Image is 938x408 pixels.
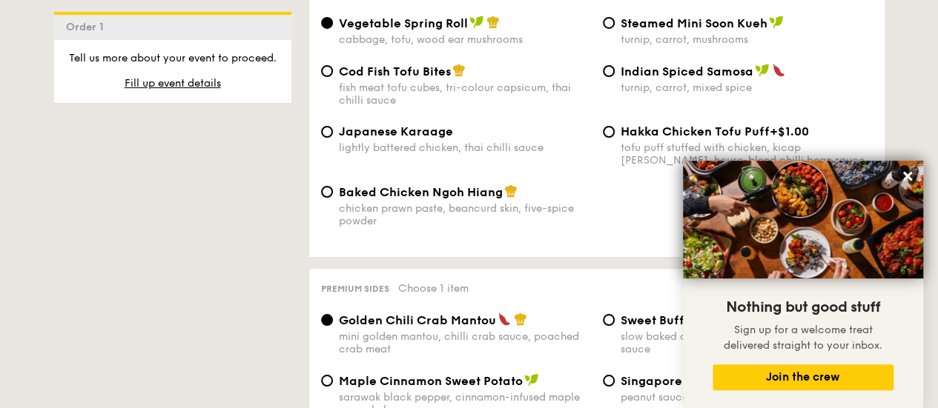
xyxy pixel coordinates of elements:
span: Baked Chicken Ngoh Hiang [339,185,503,199]
span: Singapore Styled Chicken Satay [621,374,813,388]
span: Fill up event details [125,77,221,90]
span: Maple Cinnamon Sweet Potato [339,374,523,388]
input: Sweet Buffalo Drumletsslow baked chicken drumlet, sweet and spicy sauce [603,314,615,326]
img: icon-vegan.f8ff3823.svg [469,16,484,29]
img: DSC07876-Edit02-Large.jpeg [683,161,923,278]
div: fish meat tofu cubes, tri-colour capsicum, thai chilli sauce [339,81,591,107]
div: chicken prawn paste, beancurd skin, five-spice powder [339,202,591,227]
img: icon-chef-hat.a58ddaea.svg [514,312,527,326]
div: peanut sauce, raw onions, cucumber [621,391,873,404]
span: Hakka Chicken Tofu Puff [621,124,770,138]
input: Steamed Mini Soon Kuehturnip, carrot, mushrooms [603,17,615,29]
div: turnip, carrot, mushrooms [621,33,873,46]
input: Indian Spiced Samosaturnip, carrot, mixed spice [603,65,615,77]
button: Join the crew [713,364,894,390]
span: Golden Chili Crab Mantou [339,313,496,327]
span: Sign up for a welcome treat delivered straight to your inbox. [724,324,882,352]
img: icon-chef-hat.a58ddaea.svg [452,64,466,77]
input: Japanese Karaagelightly battered chicken, thai chilli sauce [321,126,333,138]
input: Hakka Chicken Tofu Puff+$1.00tofu puff stuffed with chicken, kicap [PERSON_NAME], house-blend chi... [603,126,615,138]
span: Japanese Karaage [339,124,453,138]
div: turnip, carrot, mixed spice [621,81,873,94]
img: icon-vegan.f8ff3823.svg [524,373,539,387]
span: Nothing but good stuff [726,298,880,316]
span: Steamed Mini Soon Kueh [621,16,767,30]
div: mini golden mantou, chilli crab sauce, poached crab meat [339,330,591,355]
span: Sweet Buffalo Drumlets [621,313,759,327]
span: Vegetable Spring Roll [339,16,468,30]
img: icon-vegan.f8ff3823.svg [755,64,770,77]
span: Choose 1 item [398,282,469,295]
input: Baked Chicken Ngoh Hiangchicken prawn paste, beancurd skin, five-spice powder [321,186,333,198]
div: tofu puff stuffed with chicken, kicap [PERSON_NAME], house-blend chilli bean sauce [621,141,873,167]
span: +$1.00 [770,124,809,138]
input: Golden Chili Crab Mantoumini golden mantou, chilli crab sauce, poached crab meat [321,314,333,326]
img: icon-vegan.f8ff3823.svg [769,16,784,29]
img: icon-chef-hat.a58ddaea.svg [486,16,500,29]
div: cabbage, tofu, wood ear mushrooms [339,33,591,46]
span: Premium sides [321,284,389,294]
p: Tell us more about your event to proceed. [66,51,280,66]
input: Cod Fish Tofu Bitesfish meat tofu cubes, tri-colour capsicum, thai chilli sauce [321,65,333,77]
input: Vegetable Spring Rollcabbage, tofu, wood ear mushrooms [321,17,333,29]
span: Cod Fish Tofu Bites [339,64,451,78]
img: icon-chef-hat.a58ddaea.svg [504,184,518,198]
button: Close [896,164,919,188]
div: lightly battered chicken, thai chilli sauce [339,141,591,154]
div: slow baked chicken drumlet, sweet and spicy sauce [621,330,873,355]
img: icon-spicy.37a8142b.svg [498,312,511,326]
img: icon-spicy.37a8142b.svg [772,64,785,77]
input: Maple Cinnamon Sweet Potatosarawak black pepper, cinnamon-infused maple syrup, kale [321,375,333,387]
span: Indian Spiced Samosa [621,64,753,78]
input: Singapore Styled Chicken Sataypeanut sauce, raw onions, cucumber [603,375,615,387]
span: Order 1 [66,21,110,33]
